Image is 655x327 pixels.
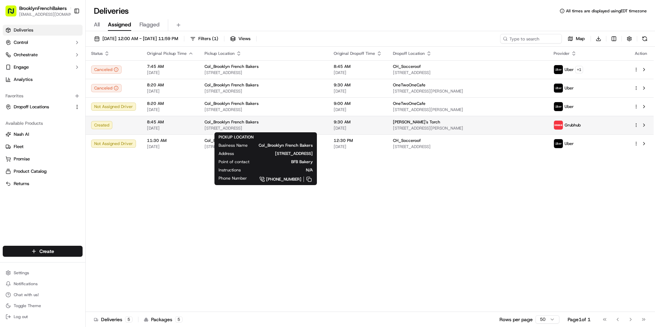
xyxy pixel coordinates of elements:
[205,144,323,149] span: [STREET_ADDRESS]
[334,51,375,56] span: Original Dropoff Time
[5,104,72,110] a: Dropoff Locations
[147,144,194,149] span: [DATE]
[219,151,234,156] span: Address
[393,88,543,94] span: [STREET_ADDRESS][PERSON_NAME]
[393,64,421,69] span: CH_Socceroof
[5,156,80,162] a: Promise
[566,8,647,14] span: All times are displayed using EDT timezone
[334,88,382,94] span: [DATE]
[5,144,80,150] a: Fleet
[94,21,100,29] span: All
[147,138,194,143] span: 11:30 AM
[334,64,382,69] span: 8:45 AM
[14,52,38,58] span: Orchestrate
[31,72,94,78] div: We're available if you need us!
[554,51,570,56] span: Provider
[266,177,301,182] span: [PHONE_NUMBER]
[14,270,29,276] span: Settings
[205,138,259,143] span: Col_Brooklyn French Bakers
[3,178,83,189] button: Returns
[565,122,581,128] span: Grubhub
[14,144,24,150] span: Fleet
[187,34,221,44] button: Filters(1)
[259,143,313,148] span: Col_Brooklyn French Bakers
[5,131,80,137] a: Nash AI
[3,90,83,101] div: Favorites
[7,100,18,111] img: Nelly AZAMBRE
[4,150,55,163] a: 📗Knowledge Base
[554,102,563,111] img: uber-new-logo.jpeg
[334,101,382,106] span: 9:00 AM
[147,70,194,75] span: [DATE]
[205,51,235,56] span: Pickup Location
[3,268,83,278] button: Settings
[634,51,648,56] div: Action
[14,39,28,46] span: Control
[144,316,183,323] div: Packages
[219,167,241,173] span: Instructions
[640,34,650,44] button: Refresh
[7,154,12,159] div: 📗
[500,34,562,44] input: Type to search
[147,101,194,106] span: 8:20 AM
[205,88,323,94] span: [STREET_ADDRESS]
[393,119,440,125] span: [PERSON_NAME]'s Torch
[175,316,183,323] div: 5
[238,36,250,42] span: Views
[205,70,323,75] span: [STREET_ADDRESS]
[91,51,103,56] span: Status
[252,167,313,173] span: N/A
[14,27,33,33] span: Deliveries
[219,143,248,148] span: Business Name
[91,65,122,74] button: Canceled
[568,316,591,323] div: Page 1 of 1
[3,154,83,165] button: Promise
[245,151,313,156] span: [STREET_ADDRESS]
[91,34,181,44] button: [DATE] 12:00 AM - [DATE] 11:59 PM
[219,175,247,181] span: Phone Number
[7,89,46,95] div: Past conversations
[3,312,83,322] button: Log out
[334,82,382,88] span: 9:30 AM
[393,144,543,149] span: [STREET_ADDRESS]
[21,125,57,130] span: Klarizel Pensader
[57,106,59,112] span: •
[125,316,133,323] div: 5
[565,141,574,146] span: Uber
[14,181,29,187] span: Returns
[576,36,585,42] span: Map
[3,49,83,60] button: Orchestrate
[91,84,122,92] button: Canceled
[5,168,80,174] a: Product Catalog
[147,125,194,131] span: [DATE]
[61,106,75,112] span: [DATE]
[58,125,60,130] span: •
[94,5,129,16] h1: Deliveries
[147,107,194,112] span: [DATE]
[14,65,27,78] img: 1724597045416-56b7ee45-8013-43a0-a6f9-03cb97ddad50
[14,125,19,131] img: 1736555255976-a54dd68f-1ca7-489b-9aae-adbdc363a1c4
[3,74,83,85] a: Analytics
[565,104,574,109] span: Uber
[499,316,533,323] p: Rows per page
[565,67,574,72] span: Uber
[139,21,160,29] span: Flagged
[14,104,49,110] span: Dropoff Locations
[205,119,259,125] span: Col_Brooklyn French Bakers
[14,153,52,160] span: Knowledge Base
[205,125,323,131] span: [STREET_ADDRESS]
[3,37,83,48] button: Control
[393,125,543,131] span: [STREET_ADDRESS][PERSON_NAME]
[14,64,29,70] span: Engage
[147,64,194,69] span: 7:45 AM
[102,36,178,42] span: [DATE] 12:00 AM - [DATE] 11:59 PM
[31,65,112,72] div: Start new chat
[393,51,425,56] span: Dropoff Location
[14,281,38,287] span: Notifications
[5,181,80,187] a: Returns
[21,106,55,112] span: [PERSON_NAME]
[116,68,125,76] button: Start new chat
[554,121,563,130] img: 5e692f75ce7d37001a5d71f1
